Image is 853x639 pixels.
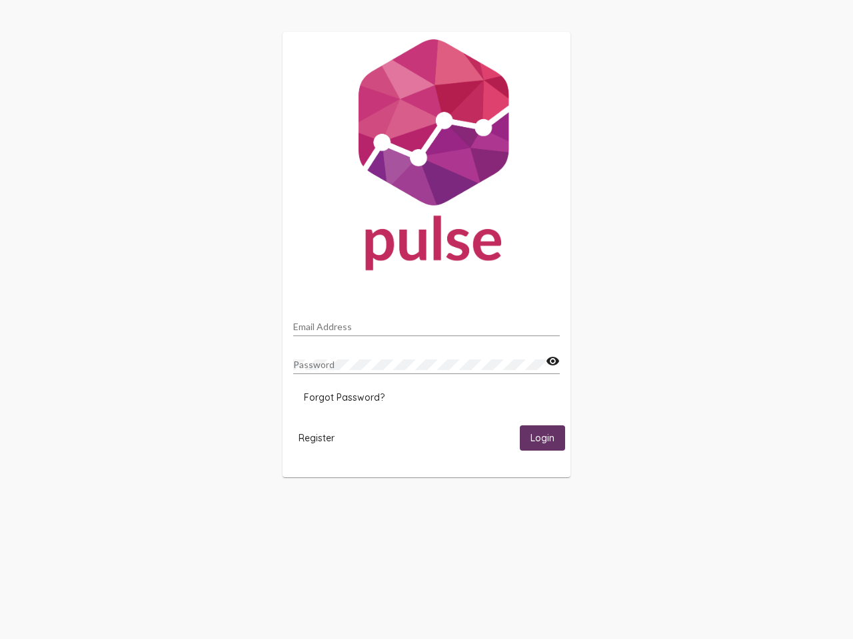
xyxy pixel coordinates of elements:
[299,432,335,444] span: Register
[546,353,560,369] mat-icon: visibility
[288,425,345,450] button: Register
[530,433,554,445] span: Login
[304,391,385,403] span: Forgot Password?
[520,425,565,450] button: Login
[293,385,395,409] button: Forgot Password?
[283,32,570,284] img: Pulse For Good Logo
